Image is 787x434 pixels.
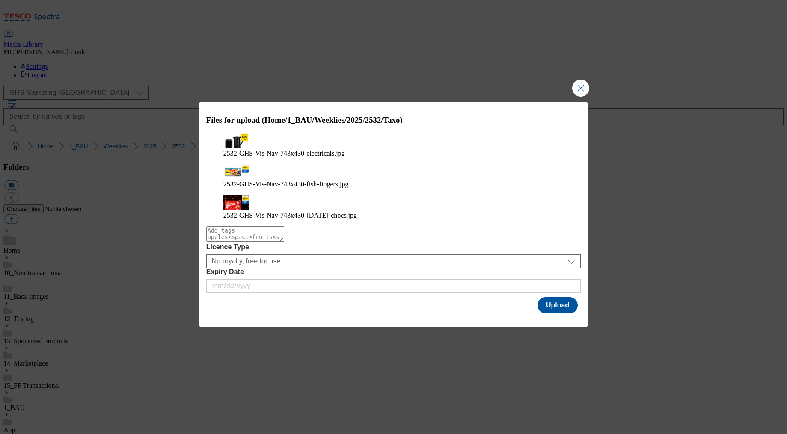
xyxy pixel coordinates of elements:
label: Licence Type [206,243,581,251]
img: preview [223,195,249,210]
img: preview [223,164,249,179]
figcaption: 2532-GHS-Vis-Nav-743x430-[DATE]-chocs.jpg [223,212,564,219]
figcaption: 2532-GHS-Vis-Nav-743x430-fish-fingers.jpg [223,180,564,188]
h3: Files for upload (Home/1_BAU/Weeklies/2025/2532/Taxo) [206,115,581,125]
label: Expiry Date [206,268,581,276]
button: Upload [538,297,578,313]
button: Close Modal [572,80,589,97]
img: preview [223,133,249,148]
div: Modal [199,102,588,327]
figcaption: 2532-GHS-Vis-Nav-743x430-electricals.jpg [223,150,564,157]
